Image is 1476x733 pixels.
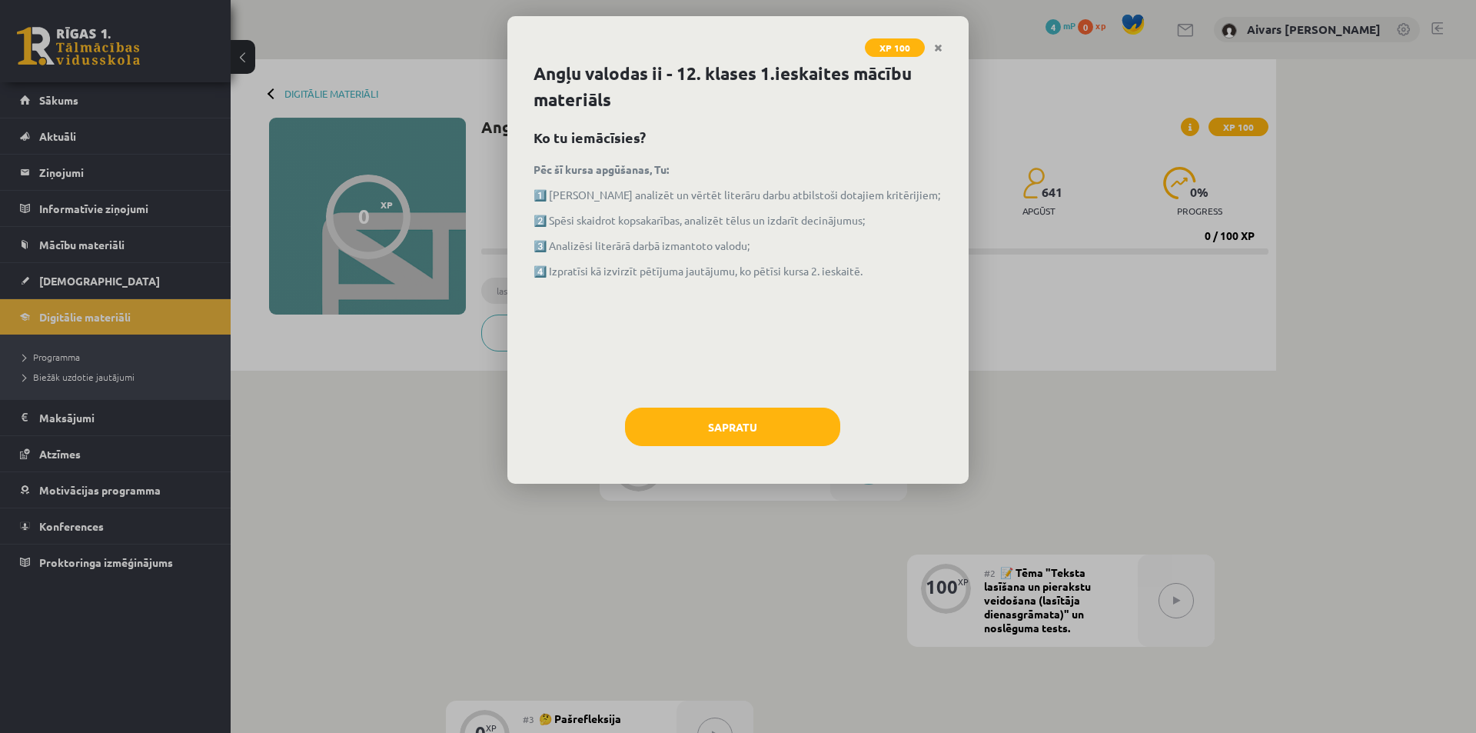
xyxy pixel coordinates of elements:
[925,33,952,63] a: Close
[865,38,925,57] span: XP 100
[534,212,942,228] p: 2️⃣ Spēsi skaidrot kopsakarības, analizēt tēlus un izdarīt decinājumus;
[534,127,942,148] h2: Ko tu iemācīsies?
[534,187,942,203] p: 1️⃣ [PERSON_NAME] analizēt un vērtēt literāru darbu atbilstoši dotajiem kritērijiem;
[534,263,942,279] p: 4️⃣ Izpratīsi kā izvirzīt pētījuma jautājumu, ko pētīsi kursa 2. ieskaitē.
[534,238,942,254] p: 3️⃣ Analizēsi literārā darbā izmantoto valodu;
[534,162,669,176] strong: Pēc šī kursa apgūšanas, Tu:
[534,61,942,113] h1: Angļu valodas ii - 12. klases 1.ieskaites mācību materiāls
[625,408,840,446] button: Sapratu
